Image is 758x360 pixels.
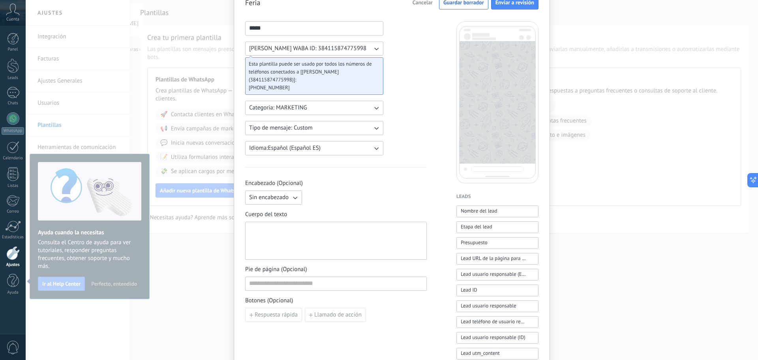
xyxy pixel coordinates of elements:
[456,316,538,328] button: Lead teléfono de usuario responsable
[249,45,366,53] span: [PERSON_NAME] WABA ID: 384115874775998
[245,308,302,322] button: Respuesta rápida
[249,60,373,84] span: Esta plantilla puede ser usado por todos los números de teléfonos conectados a [[PERSON_NAME] (38...
[245,211,427,219] span: Cuerpo del texto
[461,254,526,262] span: Lead URL de la página para compartir con los clientes
[461,239,488,247] span: Presupuesto
[461,207,497,215] span: Nombre del lead
[6,17,19,22] span: Cuenta
[13,21,19,27] img: website_grey.svg
[2,156,24,161] div: Calendario
[2,75,24,81] div: Leads
[456,205,538,217] button: Nombre del lead
[249,144,321,152] span: Idioma: Español (Español ES)
[461,286,477,294] span: Lead ID
[456,269,538,281] button: Lead usuario responsable (Email)
[2,127,24,135] div: WhatsApp
[2,101,24,106] div: Chats
[22,13,39,19] div: v 4.0.25
[249,104,307,112] span: Categoria: MARKETING
[2,290,24,295] div: Ayuda
[84,46,90,52] img: tab_keywords_by_traffic_grey.svg
[245,121,383,135] button: Tipo de mensaje: Custom
[456,193,538,201] h4: Leads
[305,308,366,322] button: Llamado de acción
[249,124,313,132] span: Tipo de mensaje: Custom
[245,266,427,273] span: Pie de página (Opcional)
[245,190,302,205] button: Sin encabezado
[245,297,427,305] span: Botones (Opcional)
[13,13,19,19] img: logo_orange.svg
[461,334,525,341] span: Lead usuario responsable (ID)
[245,141,383,155] button: Idioma:Español (Español ES)
[41,47,60,52] div: Dominio
[461,302,516,310] span: Lead usuario responsable
[456,221,538,233] button: Etapa del lead
[456,253,538,265] button: Lead URL de la página para compartir con los clientes
[255,312,298,318] span: Respuesta rápida
[21,21,113,27] div: [PERSON_NAME]: [DOMAIN_NAME]
[93,47,126,52] div: Palabras clave
[33,46,39,52] img: tab_domain_overview_orange.svg
[2,183,24,188] div: Listas
[2,209,24,214] div: Correo
[2,235,24,240] div: Estadísticas
[461,349,500,357] span: Lead utm_content
[249,84,373,92] span: [PHONE_NUMBER]
[456,237,538,249] button: Presupuesto
[461,223,492,231] span: Etapa del lead
[2,262,24,268] div: Ajustes
[2,47,24,52] div: Panel
[245,179,427,187] span: Encabezado (Opcional)
[456,348,538,360] button: Lead utm_content
[249,194,289,202] span: Sin encabezado
[245,101,383,115] button: Categoria: MARKETING
[456,332,538,344] button: Lead usuario responsable (ID)
[456,285,538,296] button: Lead ID
[461,318,526,326] span: Lead teléfono de usuario responsable
[456,300,538,312] button: Lead usuario responsable
[314,312,362,318] span: Llamado de acción
[461,270,526,278] span: Lead usuario responsable (Email)
[245,41,383,56] button: [PERSON_NAME] WABA ID: 384115874775998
